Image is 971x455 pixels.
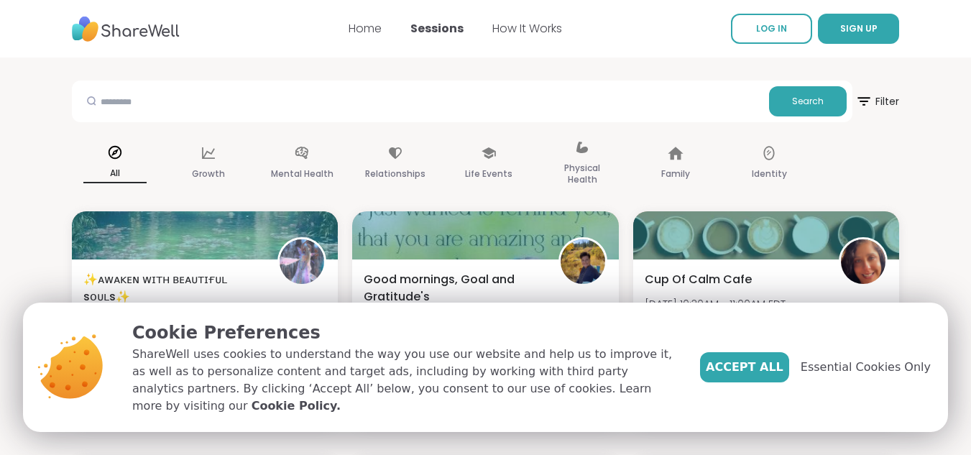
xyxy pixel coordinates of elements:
[792,95,824,108] span: Search
[756,22,787,35] span: LOG IN
[349,20,382,37] a: Home
[83,165,147,183] p: All
[72,9,180,49] img: ShareWell Nav Logo
[132,320,677,346] p: Cookie Preferences
[855,81,899,122] button: Filter
[706,359,783,376] span: Accept All
[364,271,542,305] span: Good mornings, Goal and Gratitude's
[465,165,512,183] p: Life Events
[840,22,878,35] span: SIGN UP
[769,86,847,116] button: Search
[700,352,789,382] button: Accept All
[855,84,899,119] span: Filter
[551,160,614,188] p: Physical Health
[83,271,262,305] span: ✨ᴀᴡᴀᴋᴇɴ ᴡɪᴛʜ ʙᴇᴀᴜᴛɪғᴜʟ sᴏᴜʟs✨
[192,165,225,183] p: Growth
[132,346,677,415] p: ShareWell uses cookies to understand the way you use our website and help us to improve it, as we...
[841,239,885,284] img: Allie_P
[410,20,464,37] a: Sessions
[280,239,324,284] img: lyssa
[561,239,605,284] img: CharityRoss
[271,165,333,183] p: Mental Health
[252,397,341,415] a: Cookie Policy.
[365,165,425,183] p: Relationships
[731,14,812,44] a: LOG IN
[752,165,787,183] p: Identity
[801,359,931,376] span: Essential Cookies Only
[645,297,786,311] span: [DATE] 10:30AM - 11:00AM EDT
[818,14,899,44] button: SIGN UP
[645,271,752,288] span: Cup Of Calm Cafe
[492,20,562,37] a: How It Works
[661,165,690,183] p: Family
